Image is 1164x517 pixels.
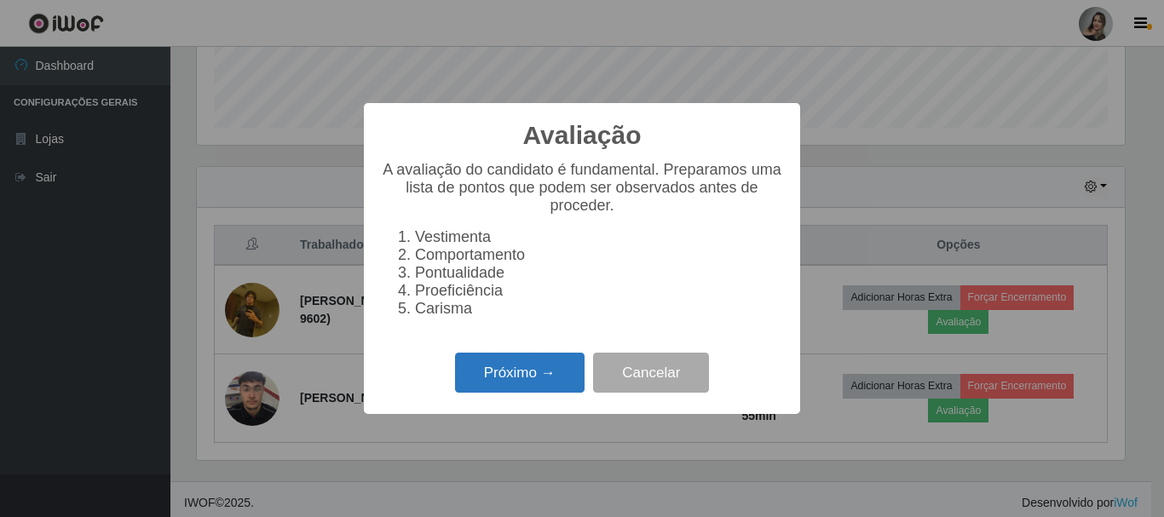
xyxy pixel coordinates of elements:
[593,353,709,393] button: Cancelar
[523,120,642,151] h2: Avaliação
[415,228,783,246] li: Vestimenta
[455,353,585,393] button: Próximo →
[415,282,783,300] li: Proeficiência
[381,161,783,215] p: A avaliação do candidato é fundamental. Preparamos uma lista de pontos que podem ser observados a...
[415,246,783,264] li: Comportamento
[415,264,783,282] li: Pontualidade
[415,300,783,318] li: Carisma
